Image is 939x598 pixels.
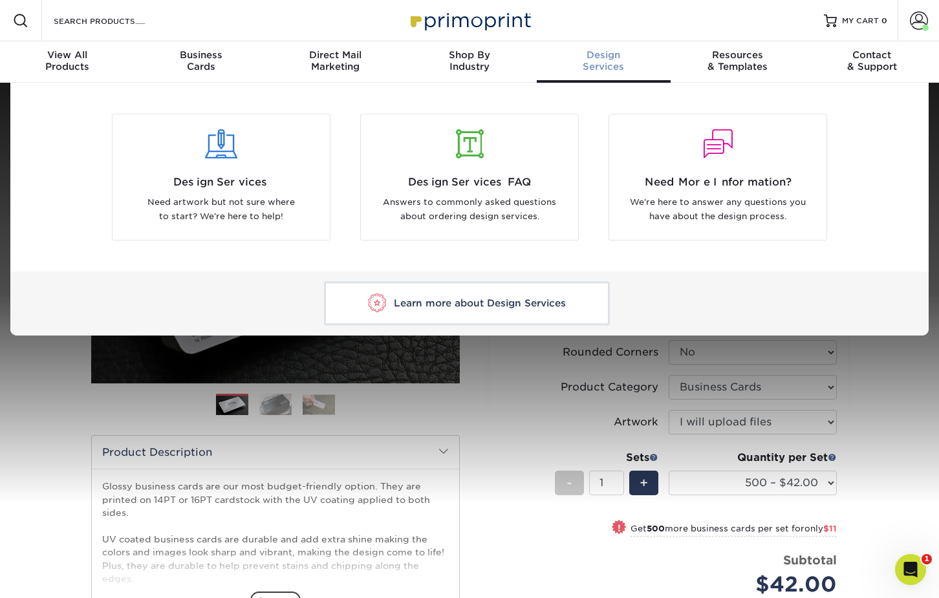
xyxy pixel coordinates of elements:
div: Cards [134,49,268,72]
input: SEARCH PRODUCTS..... [52,13,178,28]
a: Need More Information? We're here to answer any questions you have about the design process. [603,114,832,240]
span: Business [134,49,268,61]
a: Design Services Need artwork but not sure where to start? We're here to help! [107,114,336,240]
span: Design Services FAQ [371,175,568,190]
span: Contact [805,49,939,61]
span: only [804,524,837,533]
a: Contact& Support [805,41,939,83]
span: Learn more about Design Services [394,297,566,309]
a: Shop ByIndustry [402,41,536,83]
div: & Templates [671,49,804,72]
iframe: Google Customer Reviews [3,559,110,593]
a: BusinessCards [134,41,268,83]
a: Direct MailMarketing [268,41,402,83]
a: Learn more about Design Services [324,282,610,325]
strong: 500 [647,524,665,533]
strong: Subtotal [783,553,837,567]
a: Design Services FAQ Answers to commonly asked questions about ordering design services. [355,114,584,240]
span: Shop By [402,49,536,61]
span: $11 [823,524,837,533]
a: DesignServices [537,41,671,83]
small: Get more business cards per set for [631,524,837,537]
span: Need More Information? [619,175,817,190]
iframe: Intercom live chat [895,554,926,585]
span: 1 [922,554,932,564]
span: Resources [671,49,804,61]
span: Design [537,49,671,61]
div: Services [537,49,671,72]
span: Direct Mail [268,49,402,61]
p: We're here to answer any questions you have about the design process. [619,195,817,224]
span: ! [618,521,621,535]
a: Resources& Templates [671,41,804,83]
div: Industry [402,49,536,72]
div: & Support [805,49,939,72]
span: Design Services [122,175,320,190]
span: MY CART [842,16,879,27]
span: 0 [881,16,887,25]
p: Need artwork but not sure where to start? We're here to help! [122,195,320,224]
p: Answers to commonly asked questions about ordering design services. [371,195,568,224]
img: Primoprint [405,6,534,34]
div: Marketing [268,49,402,72]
